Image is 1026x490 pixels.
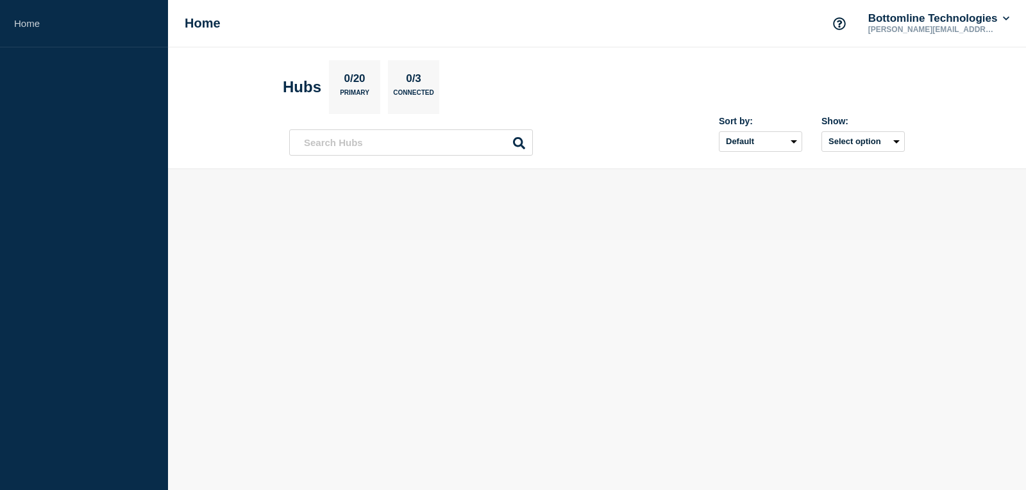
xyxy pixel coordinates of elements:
[340,89,369,102] p: Primary
[289,129,533,156] input: Search Hubs
[821,116,905,126] div: Show:
[401,72,426,89] p: 0/3
[821,131,905,152] button: Select option
[866,25,999,34] p: [PERSON_NAME][EMAIL_ADDRESS][PERSON_NAME][DOMAIN_NAME]
[866,12,1012,25] button: Bottomline Technologies
[393,89,433,102] p: Connected
[719,131,802,152] select: Sort by
[185,16,221,31] h1: Home
[283,78,321,96] h2: Hubs
[719,116,802,126] div: Sort by:
[826,10,853,37] button: Support
[339,72,370,89] p: 0/20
